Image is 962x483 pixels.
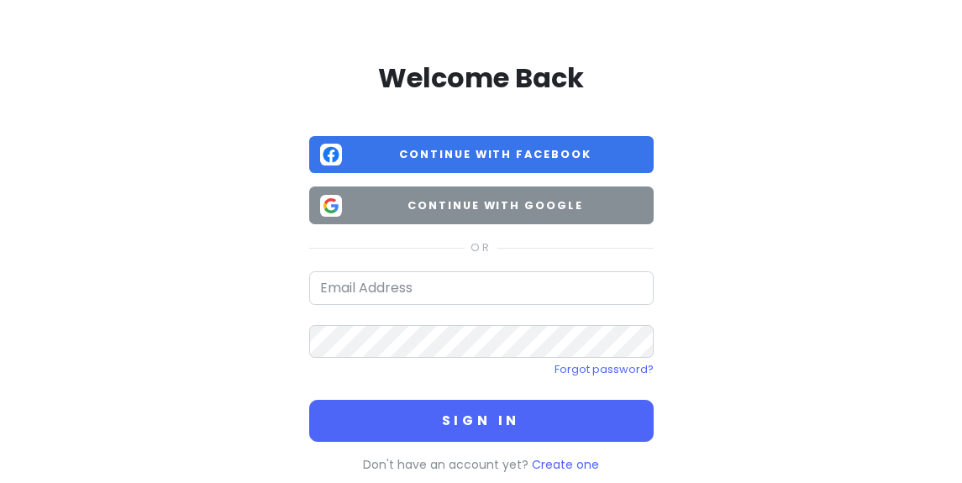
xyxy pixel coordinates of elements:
p: Don't have an account yet? [309,455,654,474]
button: Sign in [309,400,654,442]
input: Email Address [309,271,654,305]
a: Forgot password? [555,362,654,376]
button: Continue with Google [309,186,654,224]
span: Continue with Facebook [349,146,643,163]
h2: Welcome Back [309,60,654,96]
button: Continue with Facebook [309,136,654,174]
img: Facebook logo [320,144,342,165]
span: Continue with Google [349,197,643,214]
img: Google logo [320,195,342,217]
a: Create one [532,456,599,473]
